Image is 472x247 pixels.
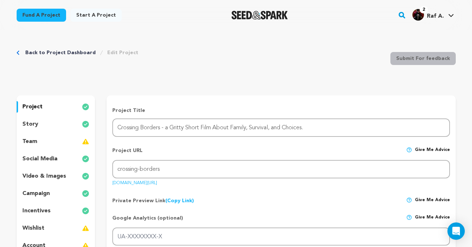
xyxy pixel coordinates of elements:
img: cd178d9d8c3d6327.jpg [412,9,424,21]
img: check-circle-full.svg [82,155,89,163]
a: Back to Project Dashboard [25,49,96,56]
img: warning-full.svg [82,137,89,146]
a: Start a project [70,9,122,22]
a: Seed&Spark Homepage [231,11,288,19]
span: Give me advice [415,197,450,204]
button: Submit For feedback [390,52,456,65]
div: Open Intercom Messenger [447,222,465,240]
button: incentives [17,205,95,217]
p: Project URL [112,147,143,160]
button: video & images [17,170,95,182]
button: wishlist [17,222,95,234]
span: Give me advice [415,214,450,227]
input: Project URL [112,160,450,178]
p: video & images [22,172,66,181]
p: social media [22,155,57,163]
a: Fund a project [17,9,66,22]
img: warning-full.svg [82,224,89,233]
span: Raf A. [427,13,444,19]
div: Breadcrumb [17,49,138,56]
p: Google Analytics (optional) [112,214,183,227]
p: incentives [22,207,51,215]
p: story [22,120,38,129]
span: Give me advice [415,147,450,160]
a: Edit Project [107,49,138,56]
input: UA-XXXXXXXX-X [112,227,450,246]
img: help-circle.svg [406,147,412,153]
img: check-circle-full.svg [82,189,89,198]
a: (Copy Link) [165,198,194,203]
input: Project Name [112,118,450,137]
p: Project Title [112,107,450,114]
img: help-circle.svg [406,197,412,203]
img: check-circle-full.svg [82,120,89,129]
div: Raf A.'s Profile [412,9,444,21]
button: campaign [17,188,95,199]
p: team [22,137,37,146]
span: 2 [420,6,428,13]
button: team [17,136,95,147]
a: Raf A.'s Profile [411,8,455,21]
p: wishlist [22,224,44,233]
a: [DOMAIN_NAME][URL] [112,178,157,185]
p: project [22,103,43,111]
img: check-circle-full.svg [82,103,89,111]
img: Seed&Spark Logo Dark Mode [231,11,288,19]
img: help-circle.svg [406,214,412,220]
p: campaign [22,189,50,198]
button: story [17,118,95,130]
p: Private Preview Link [112,197,194,204]
span: Raf A.'s Profile [411,8,455,23]
button: project [17,101,95,113]
img: check-circle-full.svg [82,172,89,181]
img: check-circle-full.svg [82,207,89,215]
button: social media [17,153,95,165]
